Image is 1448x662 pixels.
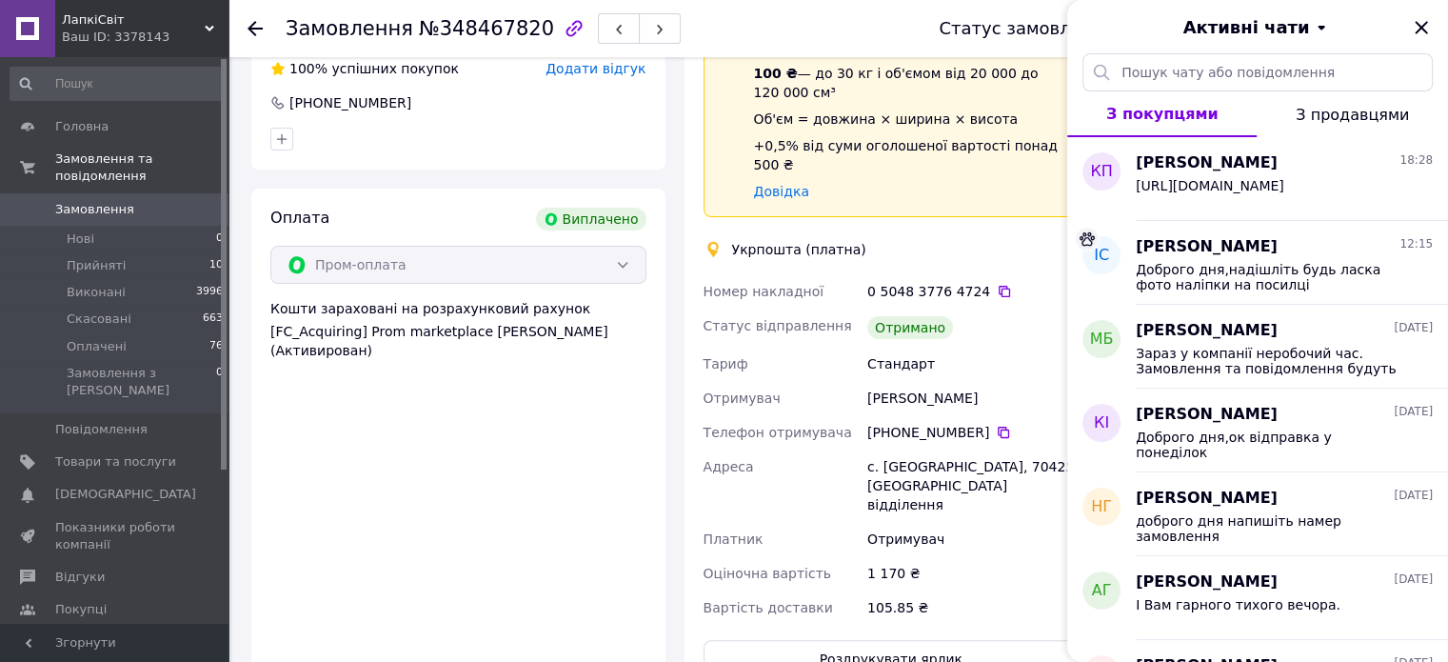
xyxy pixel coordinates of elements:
span: ЛапкіСвіт [62,11,205,29]
button: З покупцями [1067,91,1257,137]
span: Оціночна вартість [704,566,831,581]
span: Оплачені [67,338,127,355]
span: Замовлення [286,17,413,40]
span: Скасовані [67,311,131,328]
span: Показники роботи компанії [55,519,176,553]
button: Активні чати [1121,15,1395,40]
button: КІ[PERSON_NAME][DATE]Доброго дня,ок відправка у понеділок [1067,389,1448,472]
span: №348467820 [419,17,554,40]
span: Додати відгук [545,61,645,76]
span: [PERSON_NAME] [1136,236,1278,258]
div: Повернутися назад [248,19,263,38]
div: [PHONE_NUMBER] [867,423,1079,442]
span: Замовлення з [PERSON_NAME] [67,365,216,399]
span: Доброго дня,ок відправка у понеділок [1136,430,1406,460]
span: 663 [203,311,223,328]
span: Замовлення та повідомлення [55,150,228,185]
span: [DATE] [1394,404,1433,420]
button: КП[PERSON_NAME]18:28[URL][DOMAIN_NAME] [1067,137,1448,221]
span: доброго дня напишіть намер замовлення [1136,513,1406,544]
span: Доброго дня,надішліть будь ласка фото наліпки на посилці [1136,262,1406,292]
div: Отримано [867,316,953,339]
span: З покупцями [1106,105,1219,123]
div: [PHONE_NUMBER] [288,93,413,112]
span: [PERSON_NAME] [1136,488,1278,510]
span: Вартість доставки [704,600,833,615]
span: [DATE] [1394,572,1433,588]
span: КП [1090,161,1112,183]
span: 10 [209,257,223,274]
span: 0 [216,365,223,399]
button: Закрити [1410,16,1433,39]
input: Пошук [10,67,225,101]
span: Оплата [270,209,329,227]
span: Прийняті [67,257,126,274]
span: Тариф [704,356,748,371]
div: 0 5048 3776 4724 [867,282,1079,301]
span: Платник [704,532,764,547]
span: Нові [67,231,94,248]
span: Відгуки [55,569,105,586]
span: Покупці [55,601,107,618]
span: [DEMOGRAPHIC_DATA] [55,486,196,503]
span: Зараз у компанії неробочий час. Замовлення та повідомлення будуть оброблені з 10:00 найближчого р... [1136,346,1406,376]
div: 1 170 ₴ [863,556,1082,591]
span: ІС [1094,245,1109,267]
span: Номер накладної [704,284,824,299]
div: +0,5% від суми оголошеної вартості понад 500 ₴ [754,136,1063,174]
span: 76 [209,338,223,355]
span: [PERSON_NAME] [1136,320,1278,342]
button: З продавцями [1257,91,1448,137]
button: ІС[PERSON_NAME]12:15Доброго дня,надішліть будь ласка фото наліпки на посилці [1067,221,1448,305]
span: АГ [1092,580,1112,602]
div: — до 30 кг і об'ємом від 20 000 до 120 000 см³ [754,64,1063,102]
span: 100% [289,61,327,76]
span: З продавцями [1296,106,1409,124]
div: Об'єм = довжина × ширина × висота [754,110,1063,129]
div: Кошти зараховані на розрахунковий рахунок [270,299,646,360]
span: Телефон отримувача [704,425,852,440]
span: Адреса [704,459,754,474]
span: Замовлення [55,201,134,218]
div: Укрпошта (платна) [727,240,871,259]
span: Отримувач [704,391,781,406]
a: Довідка [754,184,809,199]
span: 18:28 [1399,152,1433,169]
input: Пошук чату або повідомлення [1082,53,1433,91]
div: Отримувач [863,522,1082,556]
span: 0 [216,231,223,248]
div: Виплачено [536,208,646,231]
span: 3996 [196,284,223,301]
span: Товари та послуги [55,453,176,471]
div: Стандарт [863,347,1082,381]
div: Ваш ID: 3378143 [62,29,228,46]
span: [PERSON_NAME] [1136,152,1278,174]
span: І Вам гарного тихого вечора. [1136,597,1340,612]
div: [PERSON_NAME] [863,381,1082,415]
span: [DATE] [1394,488,1433,504]
div: Статус замовлення [939,19,1114,38]
span: 100 ₴ [754,66,798,81]
span: [PERSON_NAME] [1136,572,1278,593]
span: Виконані [67,284,126,301]
button: АГ[PERSON_NAME][DATE]І Вам гарного тихого вечора. [1067,556,1448,640]
div: 105.85 ₴ [863,591,1082,625]
button: НГ[PERSON_NAME][DATE]доброго дня напишіть намер замовлення [1067,472,1448,556]
span: Головна [55,118,109,135]
span: 12:15 [1399,236,1433,252]
span: МБ [1090,329,1114,351]
span: Повідомлення [55,421,148,438]
div: успішних покупок [270,59,459,78]
div: с. [GEOGRAPHIC_DATA], 70425, [GEOGRAPHIC_DATA] відділення [863,450,1082,522]
span: КІ [1094,412,1109,434]
span: [DATE] [1394,320,1433,336]
span: Активні чати [1182,15,1309,40]
span: [PERSON_NAME] [1136,404,1278,426]
span: Статус відправлення [704,318,852,333]
button: МБ[PERSON_NAME][DATE]Зараз у компанії неробочий час. Замовлення та повідомлення будуть оброблені ... [1067,305,1448,389]
span: НГ [1091,496,1112,518]
span: [URL][DOMAIN_NAME] [1136,178,1284,193]
div: [FC_Acquiring] Prom marketplace [PERSON_NAME] (Активирован) [270,322,646,360]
